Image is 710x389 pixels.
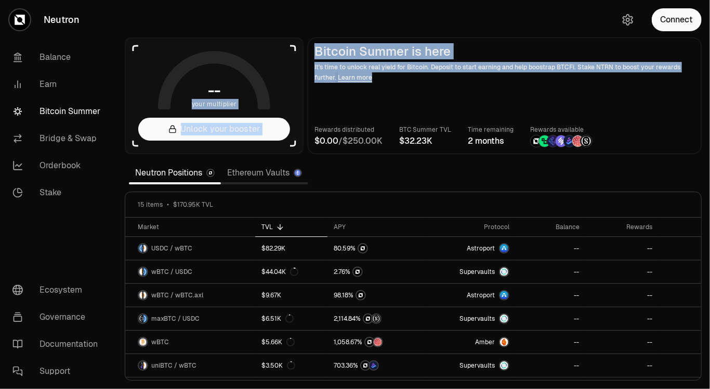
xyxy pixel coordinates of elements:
a: $3.50K [255,354,327,377]
span: uniBTC / wBTC [151,361,196,370]
a: Astroport [425,237,516,260]
img: USDC Logo [143,268,147,276]
a: NTRN [327,260,425,283]
div: Market [138,223,249,231]
span: your multiplier [192,99,237,109]
div: $3.50K [261,361,295,370]
img: wBTC Logo [139,268,142,276]
img: Structured Points [372,315,380,323]
a: -- [586,307,659,330]
button: Connect [652,8,702,31]
a: -- [516,307,585,330]
img: Amber [500,338,508,346]
img: Supervaults [500,315,508,323]
img: Bedrock Diamonds [564,135,575,147]
a: SupervaultsSupervaults [425,354,516,377]
span: 15 items [138,200,163,209]
img: Ethereum Logo [295,170,301,176]
a: Orderbook [4,152,112,179]
a: $9.67K [255,284,327,307]
img: wBTC Logo [143,361,147,370]
a: -- [516,237,585,260]
h2: Bitcoin Summer is here [314,44,695,59]
span: Astroport [467,291,495,299]
span: Supervaults [459,315,495,323]
div: $5.66K [261,338,295,346]
span: Supervaults [459,361,495,370]
a: $44.04K [255,260,327,283]
p: Rewards distributed [314,124,383,135]
img: Bedrock Diamonds [370,361,378,370]
a: $6.51K [255,307,327,330]
button: NTRN [334,243,418,254]
div: $9.67K [261,291,281,299]
span: Supervaults [459,268,495,276]
a: Stake [4,179,112,206]
h1: -- [208,82,220,99]
img: uniBTC Logo [139,361,142,370]
a: -- [586,331,659,354]
img: Mars Fragments [374,338,382,346]
a: $82.29K [255,237,327,260]
img: Solv Points [556,135,567,147]
img: Neutron Logo [207,170,214,176]
a: -- [516,284,585,307]
div: $82.29K [261,244,285,253]
a: Balance [4,44,112,71]
div: $6.51K [261,315,294,323]
a: AmberAmber [425,331,516,354]
img: USDC Logo [143,315,147,323]
button: Unlock your booster [138,118,290,141]
img: maxBTC Logo [139,315,142,323]
div: TVL [261,223,321,231]
a: SupervaultsSupervaults [425,260,516,283]
img: wBTC Logo [139,291,142,299]
a: wBTC LogowBTC.axl LogowBTC / wBTC.axl [125,284,255,307]
a: -- [586,284,659,307]
img: NTRN [364,315,372,323]
span: USDC / wBTC [151,244,192,253]
button: NTRNMars Fragments [334,337,418,347]
span: Amber [475,338,495,346]
a: -- [586,237,659,260]
a: Learn more [338,73,372,82]
a: -- [586,260,659,283]
span: maxBTC / USDC [151,315,200,323]
a: Earn [4,71,112,98]
span: $170.95K TVL [173,200,213,209]
p: Time remaining [468,124,514,135]
a: wBTC LogoUSDC LogowBTC / USDC [125,260,255,283]
a: maxBTC LogoUSDC LogomaxBTC / USDC [125,307,255,330]
span: Astroport [467,244,495,253]
span: wBTC [151,338,169,346]
img: EtherFi Points [547,135,559,147]
img: Supervaults [500,361,508,370]
a: wBTC LogowBTC [125,331,255,354]
a: -- [516,331,585,354]
div: APY [334,223,418,231]
a: NTRN [327,237,425,260]
a: Documentation [4,331,112,358]
button: NTRN [334,267,418,277]
a: Governance [4,304,112,331]
img: Mars Fragments [572,135,584,147]
div: $44.04K [261,268,298,276]
a: NTRNBedrock Diamonds [327,354,425,377]
img: Structured Points [581,135,592,147]
a: NTRN [327,284,425,307]
img: wBTC Logo [143,244,147,253]
a: Ecosystem [4,277,112,304]
img: NTRN [353,268,362,276]
a: uniBTC LogowBTC LogouniBTC / wBTC [125,354,255,377]
a: USDC LogowBTC LogoUSDC / wBTC [125,237,255,260]
a: Neutron Positions [129,162,221,183]
div: Balance [522,223,579,231]
a: -- [586,354,659,377]
img: wBTC Logo [139,338,147,346]
a: Support [4,358,112,385]
span: wBTC / wBTC.axl [151,291,203,299]
div: Protocol [431,223,509,231]
p: Rewards available [530,124,593,135]
a: $5.66K [255,331,327,354]
a: -- [516,260,585,283]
